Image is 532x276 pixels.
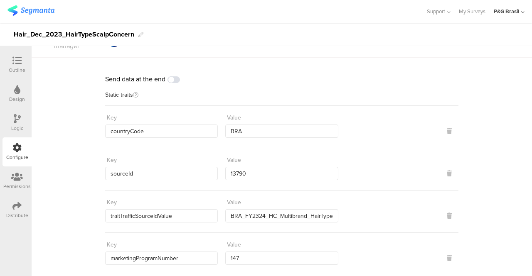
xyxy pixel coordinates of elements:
[427,7,445,15] span: Support
[225,125,338,138] input: Enter value...
[9,66,25,74] div: Outline
[105,74,458,84] div: Send data at the end
[494,7,519,15] div: P&G Brasil
[107,240,117,249] div: Key
[14,28,134,41] div: Hair_Dec_2023_HairTypeScalpConcern
[3,183,31,190] div: Permissions
[227,113,241,122] div: Value
[105,252,218,265] input: Enter key...
[9,95,25,103] div: Design
[225,167,338,180] input: Enter value...
[107,156,117,164] div: Key
[11,125,23,132] div: Logic
[105,209,218,222] input: Enter key...
[227,240,241,249] div: Value
[105,125,218,138] input: Enter key...
[227,156,241,164] div: Value
[6,212,28,219] div: Distribute
[225,209,338,222] input: Enter value...
[7,5,54,16] img: segmanta logo
[225,252,338,265] input: Enter value...
[6,154,28,161] div: Configure
[107,198,117,207] div: Key
[227,198,241,207] div: Value
[105,92,458,106] div: Static traits
[105,167,218,180] input: Enter key...
[107,113,117,122] div: Key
